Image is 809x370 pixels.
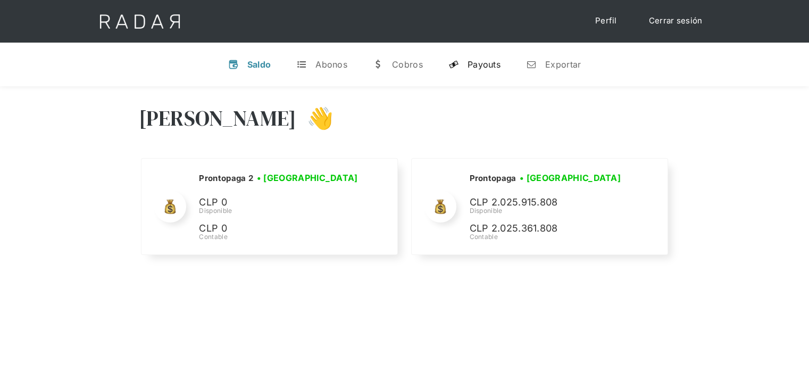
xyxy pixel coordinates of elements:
div: w [373,59,383,70]
div: Contable [469,232,629,242]
h3: • [GEOGRAPHIC_DATA] [520,171,621,184]
p: CLP 0 [199,221,358,236]
p: CLP 2.025.915.808 [469,195,629,210]
div: Payouts [468,59,501,70]
div: Abonos [315,59,347,70]
h2: Prontopaga [469,173,516,184]
a: Cerrar sesión [638,11,713,31]
p: CLP 0 [199,195,358,210]
h3: • [GEOGRAPHIC_DATA] [257,171,358,184]
div: Exportar [545,59,581,70]
div: Cobros [392,59,423,70]
h3: 👋 [296,105,333,131]
div: n [526,59,537,70]
p: CLP 2.025.361.808 [469,221,629,236]
div: Saldo [247,59,271,70]
a: Perfil [585,11,628,31]
div: t [296,59,307,70]
div: Disponible [199,206,361,216]
div: Disponible [469,206,629,216]
h3: [PERSON_NAME] [139,105,297,131]
h2: Prontopaga 2 [199,173,253,184]
div: y [448,59,459,70]
div: v [228,59,239,70]
div: Contable [199,232,361,242]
